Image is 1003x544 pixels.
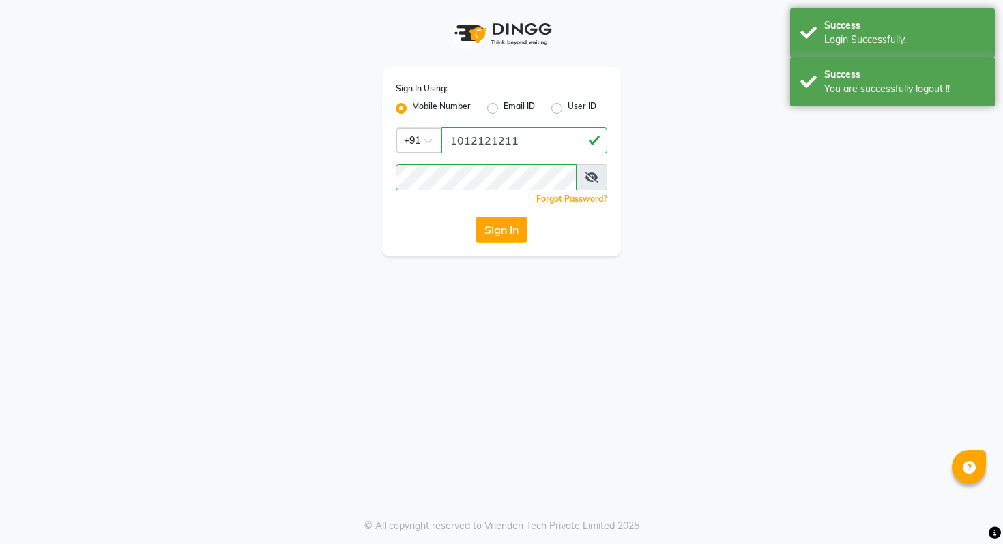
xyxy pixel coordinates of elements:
label: User ID [568,100,596,117]
div: Login Successfully. [824,33,985,47]
img: logo1.svg [447,14,556,54]
button: Sign In [476,217,527,243]
label: Email ID [504,100,535,117]
label: Mobile Number [412,100,471,117]
a: Forgot Password? [536,194,607,204]
input: Username [396,164,577,190]
input: Username [441,127,607,153]
div: Success [824,18,985,33]
div: You are successfully logout !! [824,82,985,96]
label: Sign In Using: [396,82,448,95]
div: Success [824,67,985,82]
